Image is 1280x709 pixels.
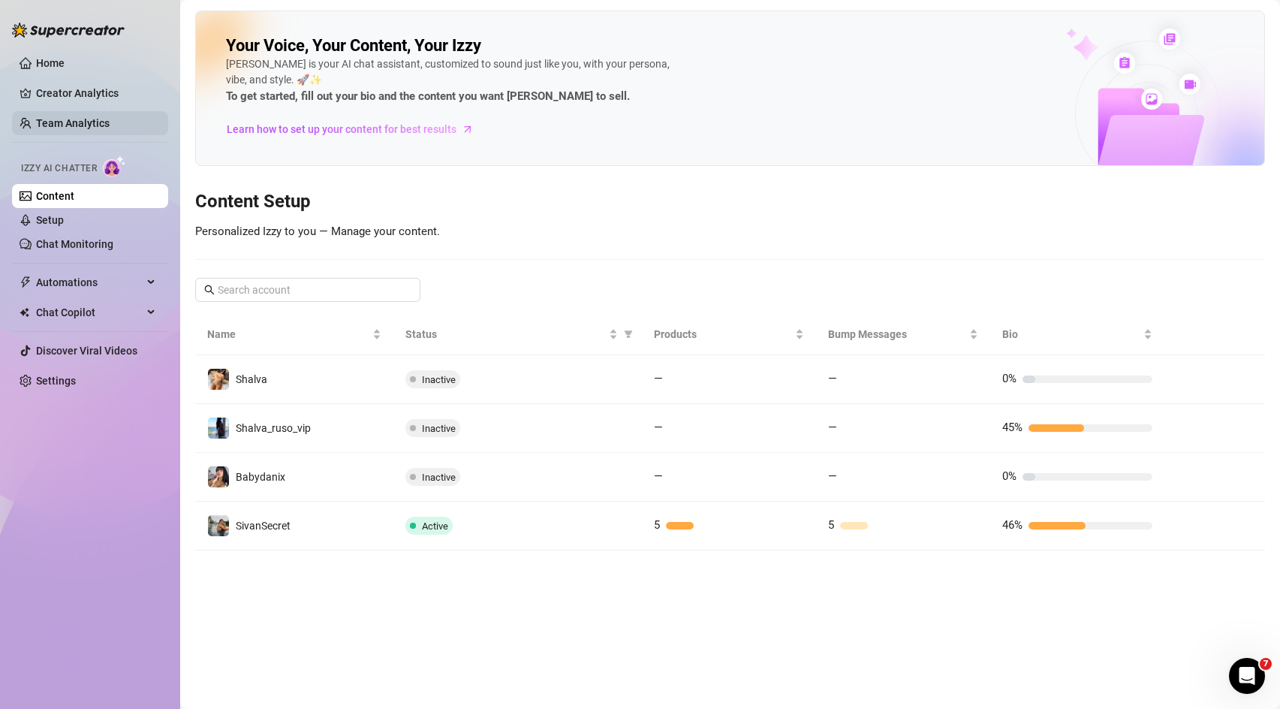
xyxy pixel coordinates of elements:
[828,326,966,342] span: Bump Messages
[226,117,485,141] a: Learn how to set up your content for best results
[20,276,32,288] span: thunderbolt
[208,369,229,390] img: Shalva
[654,326,792,342] span: Products
[103,155,126,177] img: AI Chatter
[226,56,676,106] div: [PERSON_NAME] is your AI chat assistant, customized to sound just like you, with your persona, vi...
[226,35,481,56] h2: Your Voice, Your Content, Your Izzy
[236,373,267,385] span: Shalva
[207,326,369,342] span: Name
[208,418,229,439] img: Shalva_ruso_vip
[422,520,448,532] span: Active
[393,314,642,355] th: Status
[828,421,837,434] span: —
[36,238,113,250] a: Chat Monitoring
[195,190,1265,214] h3: Content Setup
[642,314,816,355] th: Products
[828,372,837,385] span: —
[36,375,76,387] a: Settings
[828,469,837,483] span: —
[624,330,633,339] span: filter
[422,472,456,483] span: Inactive
[20,307,29,318] img: Chat Copilot
[36,345,137,357] a: Discover Viral Videos
[218,282,399,298] input: Search account
[1032,12,1264,165] img: ai-chatter-content-library-cLFOSyPT.png
[1002,469,1016,483] span: 0%
[226,89,630,103] strong: To get started, fill out your bio and the content you want [PERSON_NAME] to sell.
[236,520,291,532] span: SivanSecret
[36,81,156,105] a: Creator Analytics
[12,23,125,38] img: logo-BBDzfeDw.svg
[36,57,65,69] a: Home
[828,518,834,532] span: 5
[1002,372,1016,385] span: 0%
[36,270,143,294] span: Automations
[208,515,229,536] img: SivanSecret
[21,161,97,176] span: Izzy AI Chatter
[816,314,990,355] th: Bump Messages
[204,285,215,295] span: search
[405,326,606,342] span: Status
[195,314,393,355] th: Name
[654,469,663,483] span: —
[36,214,64,226] a: Setup
[1002,326,1140,342] span: Bio
[236,422,311,434] span: Shalva_ruso_vip
[36,300,143,324] span: Chat Copilot
[36,117,110,129] a: Team Analytics
[990,314,1164,355] th: Bio
[654,518,660,532] span: 5
[422,423,456,434] span: Inactive
[654,421,663,434] span: —
[460,122,475,137] span: arrow-right
[621,323,636,345] span: filter
[1260,658,1272,670] span: 7
[208,466,229,487] img: Babydanix
[1002,518,1022,532] span: 46%
[1002,421,1022,434] span: 45%
[422,374,456,385] span: Inactive
[1229,658,1265,694] iframe: Intercom live chat
[36,190,74,202] a: Content
[654,372,663,385] span: —
[227,121,456,137] span: Learn how to set up your content for best results
[195,225,440,238] span: Personalized Izzy to you — Manage your content.
[236,471,285,483] span: Babydanix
